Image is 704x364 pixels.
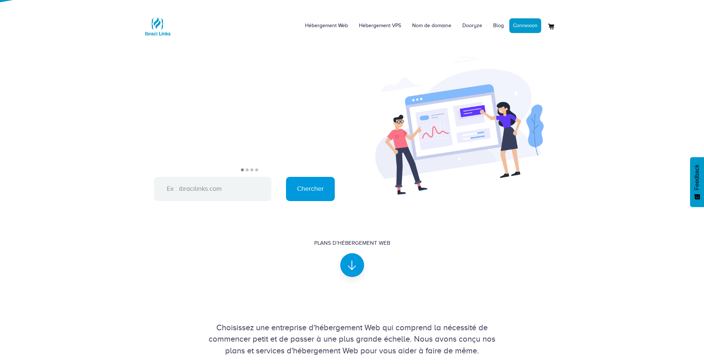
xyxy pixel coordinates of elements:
input: Ex : ibracilinks.com [154,177,271,201]
span: Feedback [694,164,700,190]
div: Plans d'hébergement Web [314,239,390,247]
a: Hébergement VPS [353,15,407,37]
a: Logo Ibraci Links [143,6,172,41]
img: Logo Ibraci Links [143,12,172,41]
a: Dooryze [457,15,488,37]
a: Blog [488,15,509,37]
div: Choisissez une entreprise d'hébergement Web qui comprend la nécessité de commencer petit et de pa... [143,322,561,356]
a: Hébergement Web [300,15,353,37]
a: Connexion [509,18,541,33]
a: Plans d'hébergement Web [314,239,390,271]
a: Nom de domaine [407,15,457,37]
button: Feedback - Afficher l’enquête [690,157,704,207]
input: Chercher [286,177,335,201]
